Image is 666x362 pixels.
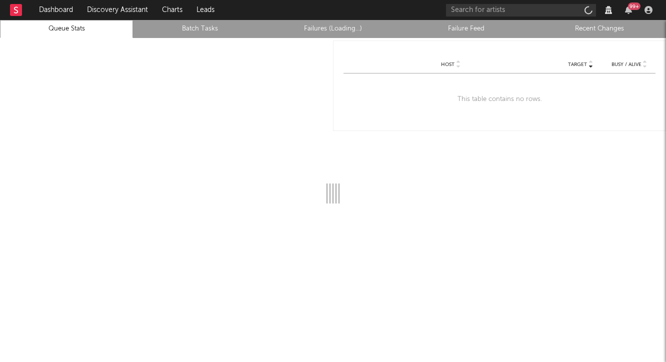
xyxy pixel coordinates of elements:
button: 99+ [625,6,632,14]
a: Failures (Loading...) [272,23,394,35]
a: Queue Stats [5,23,127,35]
div: This table contains no rows. [343,73,655,125]
input: Search for artists [446,4,596,16]
a: Failure Feed [405,23,527,35]
div: 99 + [628,2,640,10]
a: Batch Tasks [138,23,260,35]
span: Target [568,61,587,67]
span: Busy / Alive [611,61,641,67]
span: Host [441,61,454,67]
a: Recent Changes [538,23,660,35]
